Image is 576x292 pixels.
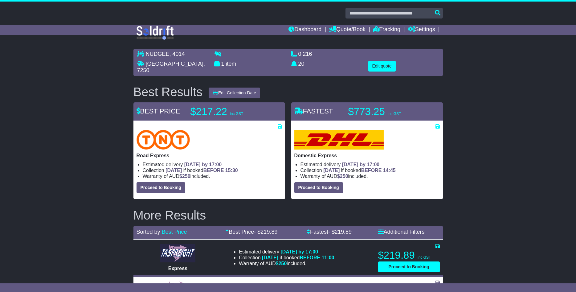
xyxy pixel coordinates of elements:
span: , 4014 [170,51,185,57]
button: Proceed to Booking [294,182,343,193]
span: 1 [221,61,224,67]
span: 250 [182,174,190,179]
img: TNT Domestic: Road Express [137,130,190,150]
span: inc GST [388,112,401,116]
span: BEST PRICE [137,107,180,115]
div: Best Results [130,85,206,99]
button: Proceed to Booking [378,261,440,272]
button: Edit quote [368,61,396,72]
p: $219.89 [378,249,440,261]
span: [DATE] [165,168,182,173]
span: - $ [254,229,277,235]
img: DHL: Domestic Express [294,130,384,150]
span: BEFORE [300,255,320,260]
span: NUDGEE [146,51,170,57]
button: Proceed to Booking [137,182,185,193]
span: 11:00 [322,255,334,260]
a: Tracking [373,25,400,35]
span: [DATE] by 17:00 [184,162,222,167]
span: item [226,61,236,67]
a: Dashboard [288,25,321,35]
a: Additional Filters [378,229,425,235]
span: [DATE] [262,255,278,260]
span: Sorted by [137,229,160,235]
li: Estimated delivery [300,162,440,167]
p: $773.25 [348,105,425,118]
li: Estimated delivery [143,162,282,167]
span: 14:45 [383,168,396,173]
span: inc GST [230,112,243,116]
li: Collection [300,167,440,173]
span: , 7250 [137,61,205,74]
a: Best Price [162,229,187,235]
li: Warranty of AUD included. [239,261,334,266]
p: $217.22 [190,105,268,118]
li: Collection [143,167,282,173]
p: Road Express [137,153,282,158]
span: inc GST [418,255,431,260]
button: Edit Collection Date [209,88,260,98]
span: BEFORE [203,168,224,173]
span: FASTEST [294,107,333,115]
span: 219.89 [260,229,277,235]
span: if booked [165,168,238,173]
a: Fastest- $219.89 [307,229,352,235]
span: $ [276,261,287,266]
span: $ [337,174,348,179]
li: Collection [239,255,334,261]
span: [DATE] by 17:00 [342,162,380,167]
li: Warranty of AUD included. [143,173,282,179]
span: [GEOGRAPHIC_DATA] [146,61,203,67]
span: 0.216 [298,51,312,57]
span: 15:30 [225,168,238,173]
span: 20 [298,61,304,67]
h2: More Results [133,208,443,222]
li: Warranty of AUD included. [300,173,440,179]
span: Express [168,266,187,271]
span: $ [179,174,190,179]
span: [DATE] [323,168,340,173]
a: Settings [408,25,435,35]
a: Best Price- $219.89 [225,229,277,235]
span: if booked [262,255,334,260]
span: - $ [328,229,352,235]
span: if booked [323,168,395,173]
li: Estimated delivery [239,249,334,255]
span: 250 [279,261,287,266]
img: Tasfreight: Express [160,244,195,262]
span: BEFORE [361,168,382,173]
span: 250 [340,174,348,179]
a: Quote/Book [329,25,366,35]
span: 219.89 [335,229,352,235]
p: Domestic Express [294,153,440,158]
span: [DATE] by 17:00 [280,249,318,254]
